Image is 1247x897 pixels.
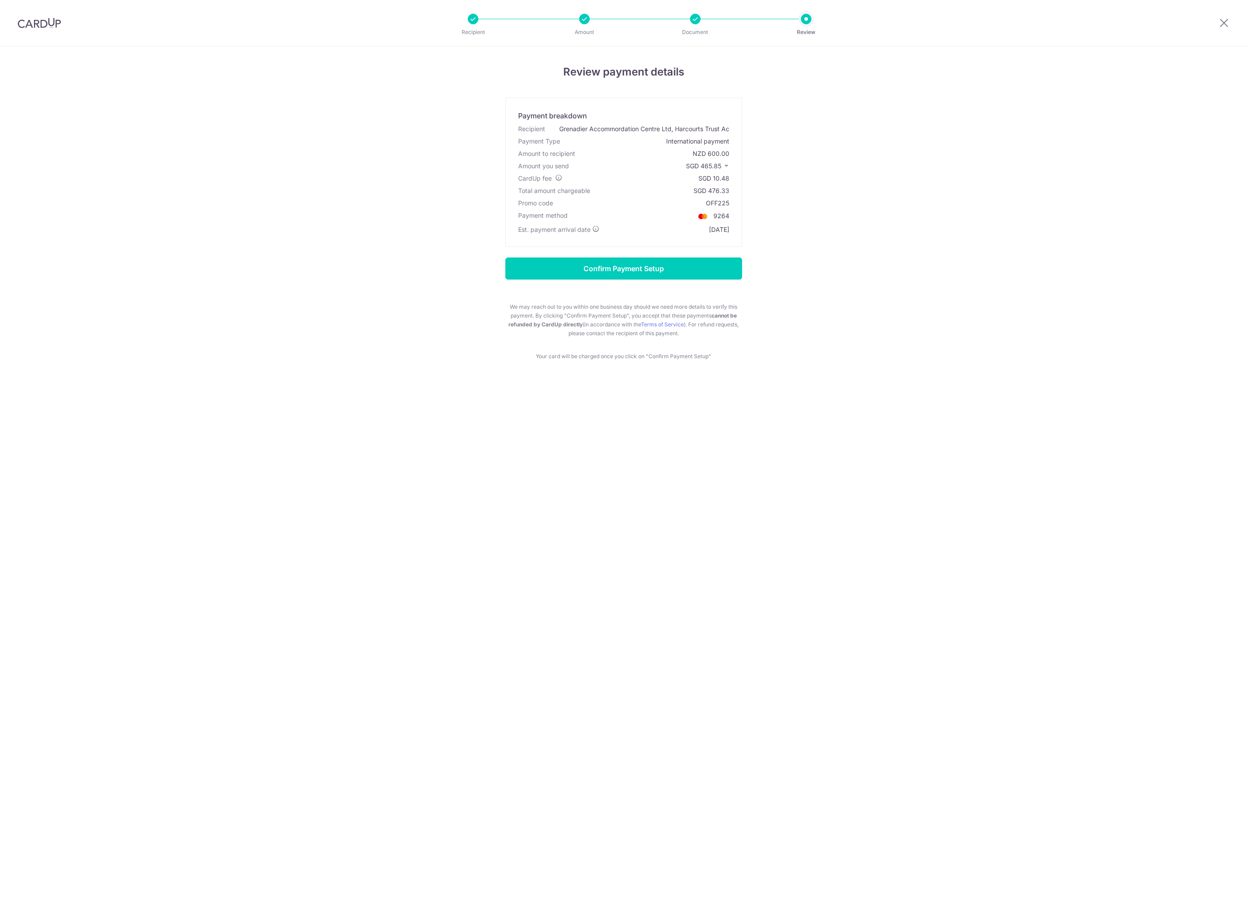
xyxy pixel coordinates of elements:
[518,187,590,194] span: Total amount chargeable
[518,225,599,234] div: Est. payment arrival date
[694,186,729,195] div: SGD 476.33
[709,225,729,234] div: [DATE]
[518,199,553,208] div: Promo code
[518,149,575,158] div: Amount to recipient
[694,211,712,222] img: <span class="translation_missing" title="translation missing: en.account_steps.new_confirm_form.b...
[18,18,61,28] img: CardUp
[706,199,729,208] div: OFF225
[518,125,545,133] div: Recipient
[693,149,729,158] div: NZD 600.00
[505,352,742,361] p: Your card will be charged once you click on "Confirm Payment Setup"
[505,303,742,338] p: We may reach out to you within one business day should we need more details to verify this paymen...
[686,162,729,170] p: SGD 465.85
[440,28,506,37] p: Recipient
[518,211,568,222] div: Payment method
[666,137,729,146] div: International payment
[773,28,839,37] p: Review
[559,125,729,133] div: Grenadier Accommordation Centre Ltd, Harcourts Trust Ac
[686,162,721,170] span: SGD 465.85
[518,174,552,182] span: CardUp fee
[518,110,587,121] div: Payment breakdown
[641,321,684,328] a: Terms of Service
[518,162,569,170] div: Amount you send
[552,28,617,37] p: Amount
[505,257,742,280] input: Confirm Payment Setup
[518,137,560,145] span: translation missing: en.account_steps.new_confirm_form.xb_payment.header.payment_type
[663,28,728,37] p: Document
[713,212,729,220] span: 9264
[365,64,882,80] h4: Review payment details
[698,174,729,183] div: SGD 10.48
